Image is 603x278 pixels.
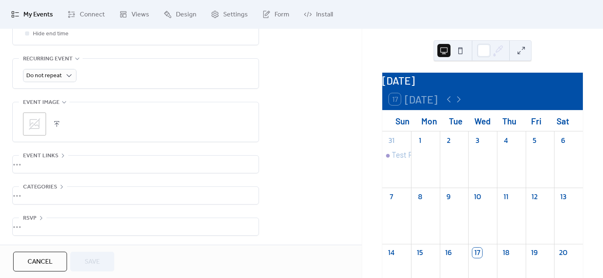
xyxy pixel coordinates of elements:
div: Fri [523,110,550,131]
div: 4 [501,136,511,146]
a: Views [113,3,155,25]
div: 13 [558,192,568,202]
div: 2 [444,136,454,146]
span: Design [176,10,196,20]
span: Recurring event [23,54,73,64]
a: My Events [5,3,59,25]
div: Wed [469,110,496,131]
div: 18 [501,248,511,258]
span: RSVP [23,214,37,223]
div: 15 [415,248,425,258]
div: [DATE] [382,73,583,88]
div: 17 [472,248,483,258]
div: Sat [550,110,576,131]
div: 20 [558,248,568,258]
div: 9 [444,192,454,202]
div: 7 [386,192,397,202]
span: Install [316,10,333,20]
span: Event links [23,151,58,161]
div: 3 [472,136,483,146]
span: Hide end time [33,29,69,39]
span: Connect [80,10,105,20]
button: Cancel [13,252,67,271]
div: 8 [415,192,425,202]
div: ; [23,113,46,136]
span: Views [132,10,149,20]
div: Tue [442,110,469,131]
a: Design [157,3,203,25]
span: Settings [223,10,248,20]
a: Connect [61,3,111,25]
a: Form [256,3,296,25]
div: Test RTown Gallery Event [392,149,478,161]
span: Form [275,10,289,20]
div: 10 [472,192,483,202]
div: 5 [529,136,540,146]
div: Test RTown Gallery Event [382,149,411,161]
a: Install [298,3,339,25]
div: ••• [13,187,259,204]
div: 12 [529,192,540,202]
div: ••• [13,156,259,173]
div: ••• [13,218,259,235]
div: Sun [389,110,416,131]
span: Do not repeat [26,70,62,81]
span: Event image [23,98,60,108]
div: Mon [416,110,442,131]
div: 1 [415,136,425,146]
div: 16 [444,248,454,258]
div: 6 [558,136,568,146]
div: Thu [496,110,523,131]
span: Cancel [28,257,53,267]
div: 14 [386,248,397,258]
div: 11 [501,192,511,202]
span: Categories [23,182,57,192]
div: 31 [386,136,397,146]
span: My Events [23,10,53,20]
a: Settings [205,3,254,25]
div: 19 [529,248,540,258]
